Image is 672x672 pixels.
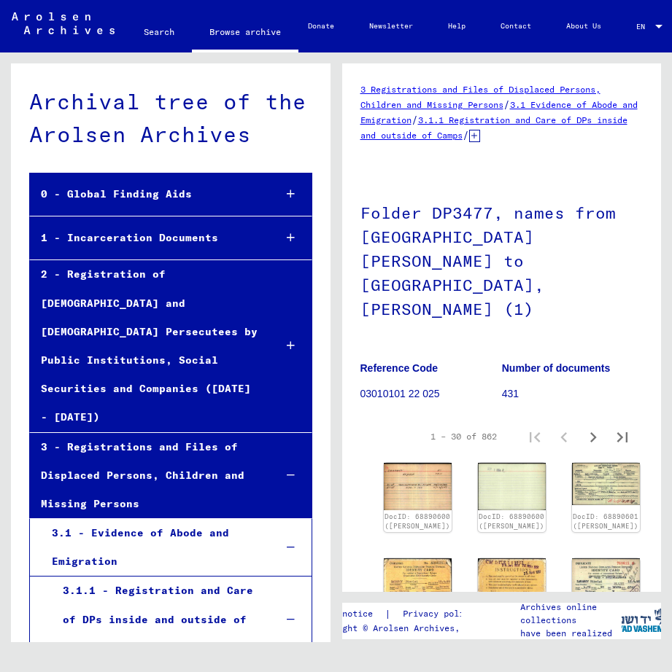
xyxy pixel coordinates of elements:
span: EN [636,23,652,31]
div: 1 – 30 of 862 [430,430,497,443]
p: The Arolsen Archives online collections [520,587,621,627]
button: Next page [579,422,608,451]
a: 3 Registrations and Files of Displaced Persons, Children and Missing Persons [360,84,600,110]
p: 03010101 22 025 [360,386,501,402]
div: 3 - Registrations and Files of Displaced Persons, Children and Missing Persons [30,433,263,519]
div: | [312,606,492,622]
a: Donate [290,9,352,44]
div: Archival tree of the Arolsen Archives [29,85,312,151]
img: 001.jpg [572,463,640,506]
img: 002.jpg [478,558,546,648]
span: / [503,98,510,111]
div: 1 - Incarceration Documents [30,224,263,252]
a: Search [126,15,192,50]
a: Help [430,9,483,44]
a: 3.1.1 Registration and Care of DPs inside and outside of Camps [360,114,627,141]
div: 3.1.1 - Registration and Care of DPs inside and outside of Camps [52,577,263,663]
img: yv_logo.png [614,602,669,638]
span: / [463,128,469,141]
a: DocID: 68890600 ([PERSON_NAME]) [479,512,544,531]
button: Last page [608,422,637,451]
img: 001.jpg [384,463,452,510]
p: 431 [502,386,643,402]
div: 0 - Global Finding Aids [30,180,263,208]
img: Arolsen_neg.svg [12,12,115,34]
span: / [412,113,418,126]
img: 002.jpg [478,463,546,510]
p: have been realized in partnership with [520,627,621,653]
p: Copyright © Arolsen Archives, 2021 [312,622,492,635]
a: Privacy policy [391,606,492,622]
b: Number of documents [502,362,611,374]
div: 3.1 - Evidence of Abode and Emigration [41,519,263,576]
button: First page [520,422,549,451]
h1: Folder DP3477, names from [GEOGRAPHIC_DATA][PERSON_NAME] to [GEOGRAPHIC_DATA], [PERSON_NAME] (1) [360,179,644,340]
a: Newsletter [352,9,430,44]
a: Contact [483,9,549,44]
a: DocID: 68890601 ([PERSON_NAME]) [573,512,638,531]
a: Browse archive [192,15,298,52]
button: Previous page [549,422,579,451]
div: 2 - Registration of [DEMOGRAPHIC_DATA] and [DEMOGRAPHIC_DATA] Persecutees by Public Institutions,... [30,260,263,431]
b: Reference Code [360,362,439,374]
img: 001.jpg [572,558,640,647]
img: 001.jpg [384,558,452,647]
a: Legal notice [312,606,385,622]
a: About Us [549,9,619,44]
a: DocID: 68890600 ([PERSON_NAME]) [385,512,450,531]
